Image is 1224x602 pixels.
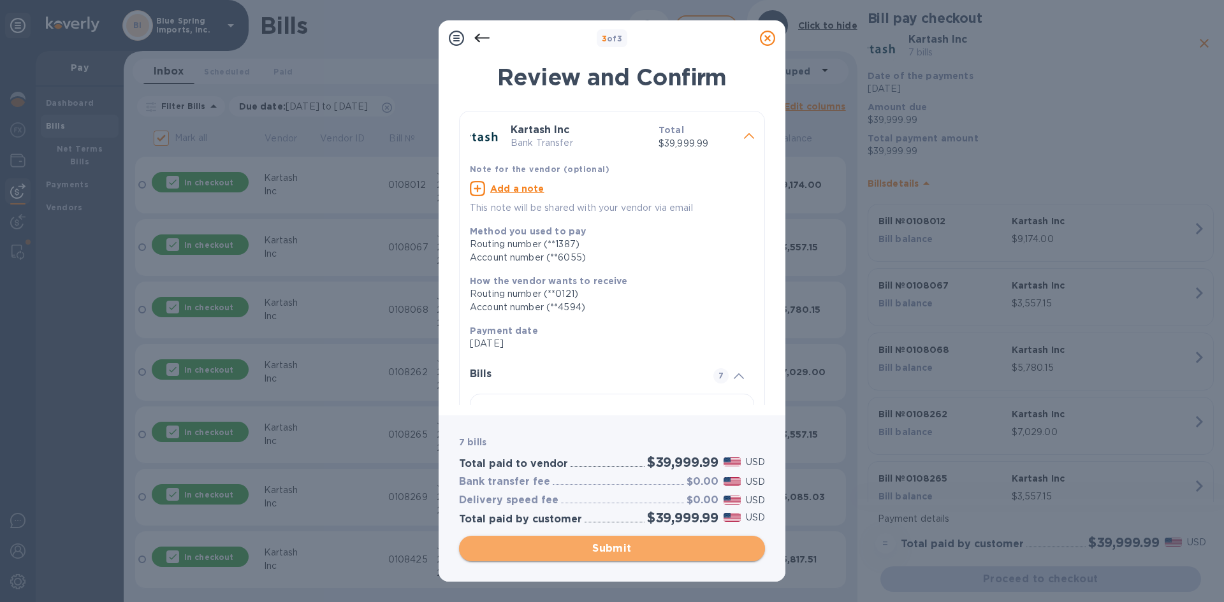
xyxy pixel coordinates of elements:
[746,455,765,469] p: USD
[602,34,607,43] span: 3
[470,337,744,350] p: [DATE]
[470,287,744,301] div: Routing number (**0121)
[459,494,558,506] h3: Delivery speed fee
[470,226,586,236] b: Method you used to pay
[459,64,765,90] h1: Review and Confirm
[659,125,684,135] b: Total
[470,301,744,314] div: Account number (**4594)
[490,183,544,194] u: Add a note
[511,124,569,136] b: Kartash Inc
[470,122,754,215] div: Kartash IncBank TransferTotal$39,999.99Note for the vendor (optional)Add a noteThis note will be ...
[687,494,718,506] h3: $0.00
[602,34,623,43] b: of 3
[459,476,550,488] h3: Bank transfer fee
[511,136,648,150] p: Bank Transfer
[470,368,698,380] h3: Bills
[746,494,765,507] p: USD
[470,394,754,465] button: Bill №Bill date-Balance$0.00
[724,513,741,522] img: USD
[459,458,568,470] h3: Total paid to vendor
[687,476,718,488] h3: $0.00
[481,405,583,417] p: Bill №
[469,541,755,556] span: Submit
[470,326,538,336] b: Payment date
[647,510,718,526] h2: $39,999.99
[470,276,628,286] b: How the vendor wants to receive
[724,477,741,486] img: USD
[470,251,744,264] div: Account number (**6055)
[724,496,741,505] img: USD
[746,475,765,489] p: USD
[470,201,754,215] p: This note will be shared with your vendor via email
[459,437,486,447] b: 7 bills
[647,454,718,470] h2: $39,999.99
[713,368,729,383] span: 7
[470,238,744,251] div: Routing number (**1387)
[470,164,609,174] b: Note for the vendor (optional)
[724,457,741,466] img: USD
[459,513,582,526] h3: Total paid by customer
[659,137,734,150] p: $39,999.99
[459,536,765,561] button: Submit
[746,511,765,524] p: USD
